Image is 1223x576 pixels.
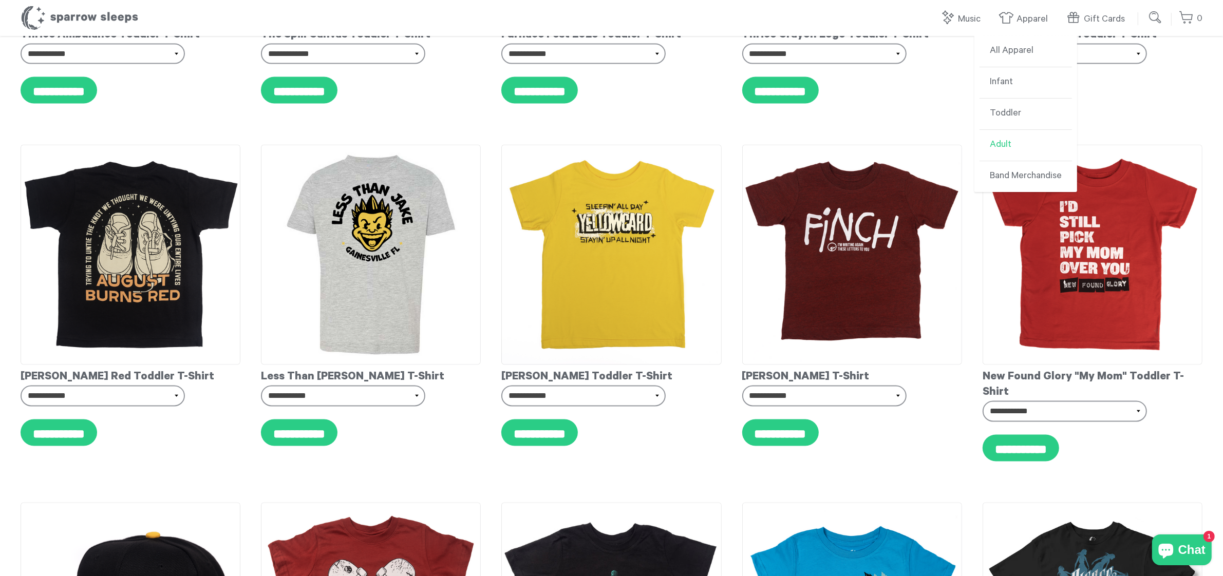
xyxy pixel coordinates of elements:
img: Finch-ToddlerT-shirt_grande.png [742,145,962,364]
a: Gift Cards [1066,8,1130,30]
a: Toddler [980,99,1072,130]
div: Less Than [PERSON_NAME] T-Shirt [261,365,481,386]
img: NewFoundGlory-toddlertee_grande.png [983,145,1202,364]
div: New Found Glory "My Mom" Toddler T-Shirt [983,365,1202,401]
img: AugustBurnsRed-ToddlerT-shirt-Back_grande.png [21,145,240,364]
a: Band Merchandise [980,161,1072,192]
img: Yellowcard-ToddlerT-shirt_grande.png [501,145,721,364]
inbox-online-store-chat: Shopify online store chat [1149,534,1215,568]
h1: Sparrow Sleeps [21,5,139,31]
img: LessThanJake-ToddlerT-shirt_grande.png [261,145,481,364]
div: [PERSON_NAME] Red Toddler T-Shirt [21,365,240,386]
a: Adult [980,130,1072,161]
a: Music [940,8,986,30]
div: [PERSON_NAME] Toddler T-Shirt [501,365,721,386]
input: Submit [1145,7,1166,28]
a: 0 [1179,8,1202,30]
div: [PERSON_NAME] T-Shirt [742,365,962,386]
a: All Apparel [980,36,1072,67]
a: Apparel [999,8,1053,30]
a: Infant [980,67,1072,99]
